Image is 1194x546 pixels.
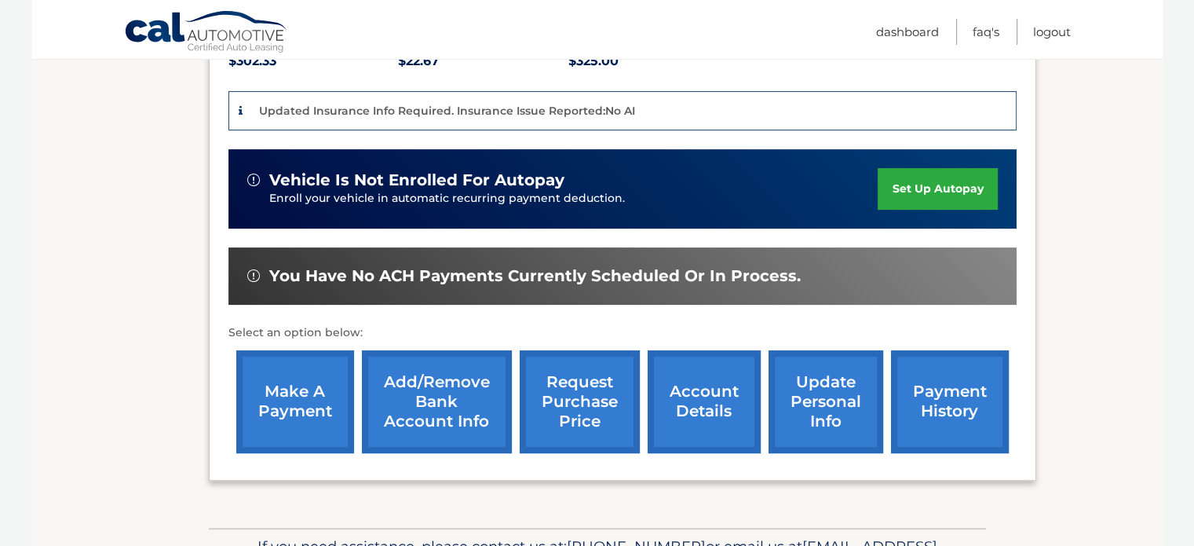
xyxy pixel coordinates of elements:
a: Cal Automotive [124,10,289,56]
span: You have no ACH payments currently scheduled or in process. [269,266,801,286]
a: Logout [1033,19,1071,45]
a: payment history [891,350,1009,453]
img: alert-white.svg [247,269,260,282]
p: Select an option below: [228,324,1017,343]
a: account details [648,350,761,453]
span: vehicle is not enrolled for autopay [269,170,564,190]
a: Dashboard [876,19,939,45]
p: $22.67 [398,50,568,72]
a: Add/Remove bank account info [362,350,512,453]
a: FAQ's [973,19,999,45]
p: Updated Insurance Info Required. Insurance Issue Reported:No AI [259,104,635,118]
a: set up autopay [878,168,997,210]
a: make a payment [236,350,354,453]
p: $325.00 [568,50,739,72]
p: $302.33 [228,50,399,72]
p: Enroll your vehicle in automatic recurring payment deduction. [269,190,878,207]
a: update personal info [769,350,883,453]
img: alert-white.svg [247,174,260,186]
a: request purchase price [520,350,640,453]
